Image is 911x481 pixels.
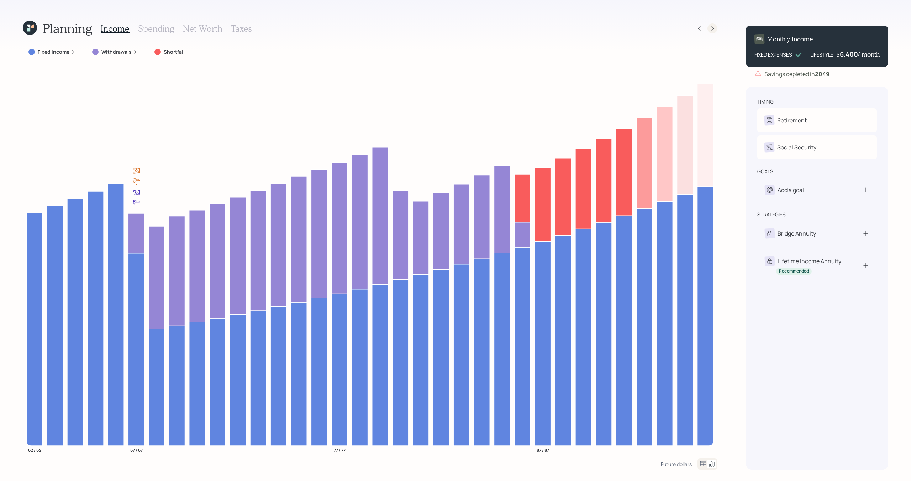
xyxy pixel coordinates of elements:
div: FIXED EXPENSES [754,51,792,58]
div: goals [757,168,773,175]
h4: $ [836,51,840,58]
label: Shortfall [164,48,185,55]
label: Withdrawals [101,48,132,55]
div: Social Security [777,143,816,152]
h3: Income [101,23,130,34]
h3: Spending [138,23,174,34]
tspan: 87 / 87 [537,447,549,453]
h1: Planning [43,21,92,36]
tspan: 62 / 62 [28,447,41,453]
h4: Monthly Income [767,35,813,43]
h3: Taxes [231,23,252,34]
div: Bridge Annuity [778,229,816,238]
div: Savings depleted in [764,70,830,78]
div: timing [757,98,774,105]
tspan: 67 / 67 [130,447,143,453]
div: Recommended [779,268,809,274]
label: Fixed Income [38,48,69,55]
div: 6,400 [840,50,858,58]
h3: Net Worth [183,23,222,34]
div: Future dollars [661,461,692,467]
div: Add a goal [778,186,804,194]
b: 2049 [815,70,830,78]
div: Retirement [777,116,807,125]
h4: / month [858,51,880,58]
div: strategies [757,211,786,218]
tspan: 77 / 77 [334,447,346,453]
div: Lifetime Income Annuity [778,257,841,265]
div: LIFESTYLE [810,51,833,58]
